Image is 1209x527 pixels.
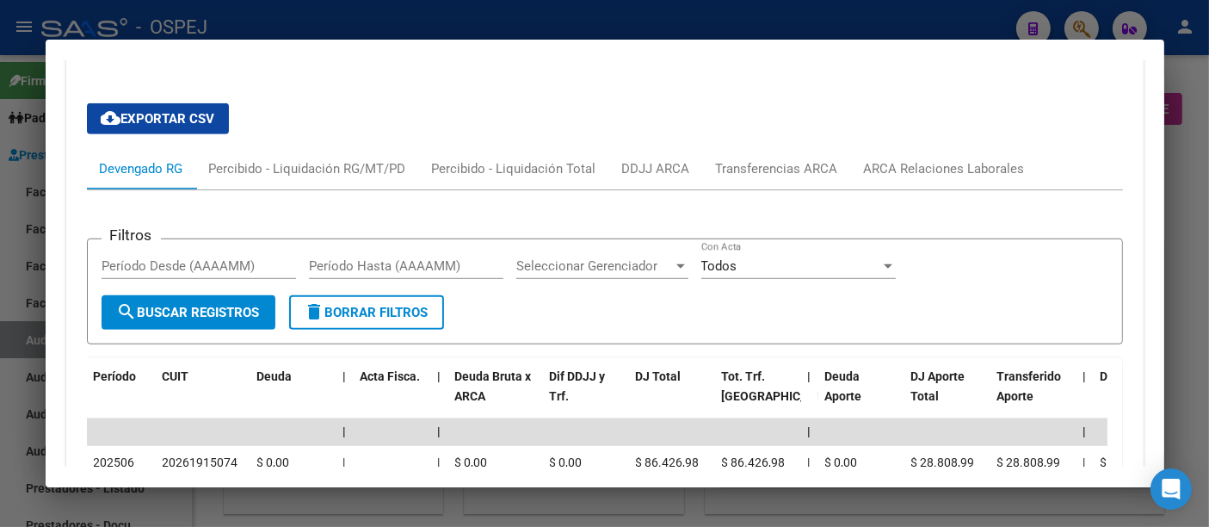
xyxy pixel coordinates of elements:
button: Borrar Filtros [289,295,444,330]
span: | [808,425,811,438]
span: $ 0,00 [455,456,488,469]
span: $ 28.808,99 [911,456,975,469]
span: Seleccionar Gerenciador [516,258,673,274]
span: Deuda [257,369,293,383]
span: $ 28.808,99 [997,456,1061,469]
span: Todos [701,258,737,274]
span: $ 0,00 [550,456,583,469]
span: | [808,456,811,469]
span: | [808,369,811,383]
span: $ 0,00 [1101,456,1133,469]
mat-icon: search [117,301,138,322]
span: $ 86.426,98 [636,456,700,469]
span: Deuda Aporte [825,369,862,403]
datatable-header-cell: DJ Aporte Total [904,358,990,434]
span: Tot. Trf. [GEOGRAPHIC_DATA] [722,369,839,403]
div: Transferencias ARCA [716,159,838,178]
span: Período [94,369,137,383]
datatable-header-cell: | [801,358,818,434]
div: Devengado RG [100,159,183,178]
span: | [343,425,347,438]
div: Percibido - Liquidación RG/MT/PD [209,159,406,178]
span: Deuda Contr. [1101,369,1171,383]
datatable-header-cell: Período [87,358,156,434]
span: Acta Fisca. [361,369,421,383]
datatable-header-cell: Tot. Trf. Bruto [715,358,801,434]
datatable-header-cell: Dif DDJJ y Trf. [543,358,629,434]
button: Exportar CSV [87,103,229,134]
datatable-header-cell: Acta Fisca. [354,358,431,434]
span: 202506 [94,456,135,469]
div: 20261915074 [163,453,238,473]
span: Dif DDJJ y Trf. [550,369,606,403]
span: | [343,456,346,469]
span: Exportar CSV [101,111,215,127]
div: Percibido - Liquidación Total [432,159,596,178]
div: DDJJ ARCA [622,159,690,178]
span: | [1083,369,1087,383]
span: DJ Total [636,369,682,383]
datatable-header-cell: | [336,358,354,434]
span: Deuda Bruta x ARCA [455,369,532,403]
span: Borrar Filtros [305,305,429,320]
button: Buscar Registros [102,295,275,330]
span: | [438,425,441,438]
span: CUIT [163,369,189,383]
div: Open Intercom Messenger [1150,468,1192,510]
span: DJ Aporte Total [911,369,965,403]
datatable-header-cell: | [1076,358,1094,434]
datatable-header-cell: | [431,358,448,434]
span: $ 0,00 [257,456,290,469]
span: | [343,369,347,383]
div: ARCA Relaciones Laborales [864,159,1025,178]
span: | [438,369,441,383]
mat-icon: cloud_download [101,108,121,128]
span: | [438,456,441,469]
span: Transferido Aporte [997,369,1062,403]
datatable-header-cell: CUIT [156,358,250,434]
datatable-header-cell: Deuda Contr. [1094,358,1180,434]
datatable-header-cell: Deuda Bruta x ARCA [448,358,543,434]
datatable-header-cell: Deuda [250,358,336,434]
span: Buscar Registros [117,305,260,320]
h3: Filtros [102,226,161,245]
datatable-header-cell: Transferido Aporte [990,358,1076,434]
mat-icon: delete [305,301,325,322]
span: | [1083,425,1087,438]
datatable-header-cell: DJ Total [629,358,715,434]
span: | [1083,456,1086,469]
span: $ 86.426,98 [722,456,786,469]
datatable-header-cell: Deuda Aporte [818,358,904,434]
span: $ 0,00 [825,456,858,469]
